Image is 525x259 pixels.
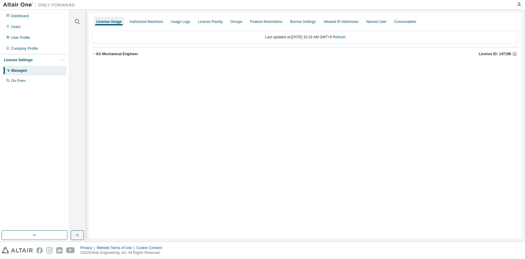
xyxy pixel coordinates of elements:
[11,14,29,18] div: Dashboard
[394,19,416,24] div: Consumables
[92,47,518,61] button: AU Mechanical EngineerLicense ID: 147198
[97,245,136,250] div: Website Terms of Use
[56,247,63,254] img: linkedin.svg
[11,24,20,29] div: Users
[171,19,190,24] div: Usage Logs
[80,245,97,250] div: Privacy
[11,35,30,40] div: User Profile
[46,247,53,254] img: instagram.svg
[96,19,122,24] div: License Usage
[11,68,27,73] div: Managed
[230,19,242,24] div: Groups
[129,19,163,24] div: Authorized Machines
[4,58,32,62] div: License Settings
[198,19,223,24] div: License Priority
[66,247,75,254] img: youtube.svg
[2,247,33,254] img: altair_logo.svg
[92,31,518,43] div: Last updated at: [DATE] 10:16 AM GMT+9
[250,19,283,24] div: Feature Restrictions
[3,2,78,8] img: Altair One
[290,19,316,24] div: Borrow Settings
[324,19,359,24] div: Allowed IP Addresses
[96,52,138,56] div: AU Mechanical Engineer
[136,245,165,250] div: Cookie Consent
[36,247,43,254] img: facebook.svg
[333,35,345,39] a: Refresh
[366,19,386,24] div: Named User
[11,46,38,51] div: Company Profile
[479,52,511,56] span: License ID: 147198
[11,78,26,83] div: On Prem
[80,250,166,255] p: © 2025 Altair Engineering, Inc. All Rights Reserved.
